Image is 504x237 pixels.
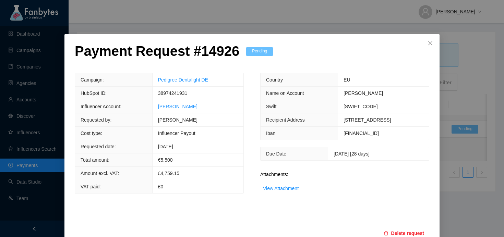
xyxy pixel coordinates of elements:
p: Payment Request # 14926 [75,43,239,59]
span: [PERSON_NAME] [344,90,383,96]
span: Name on Account [266,90,304,96]
span: [PERSON_NAME] [158,117,197,123]
span: Influencer Account: [81,104,121,109]
span: [SWIFT_CODE] [344,104,378,109]
span: Swift [266,104,276,109]
a: View Attachment [263,186,299,191]
span: Amount excl. VAT: [81,171,119,176]
button: Close [421,34,440,53]
span: EU [344,77,350,83]
span: [FINANCIAL_ID] [344,130,379,136]
span: Campaign: [81,77,104,83]
span: 38974241931 [158,90,188,96]
span: £0 [158,184,164,189]
a: [PERSON_NAME] [158,104,197,109]
span: Influencer Payout [158,130,195,136]
span: Requested date: [81,144,116,149]
span: HubSpot ID: [81,90,107,96]
span: [STREET_ADDRESS] [344,117,391,123]
span: [DATE] [158,144,173,149]
span: Cost type: [81,130,102,136]
span: close [428,40,433,46]
span: Total amount: [81,157,109,163]
span: Due Date [266,151,286,157]
span: Recipient Address [266,117,305,123]
span: Country [266,77,283,83]
span: Delete request [391,229,424,237]
span: Iban [266,130,275,136]
span: delete [384,231,388,236]
span: [DATE] [28 days] [334,151,370,157]
span: € 5,500 [158,157,173,163]
span: Pending [246,47,273,56]
span: £4,759.15 [158,171,179,176]
a: Pedigree Dentalight DE [158,77,208,83]
span: Requested by: [81,117,111,123]
span: VAT paid: [81,184,101,189]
